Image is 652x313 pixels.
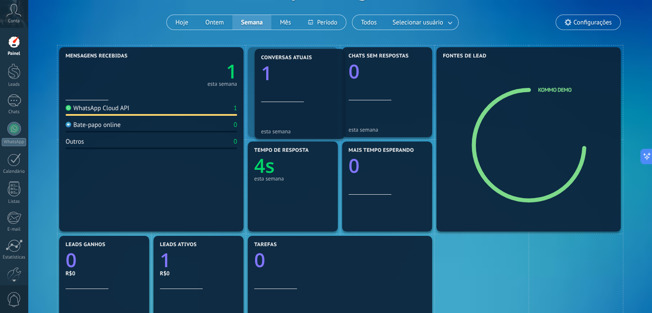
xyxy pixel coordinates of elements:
text: 1 [261,60,272,86]
div: Calendário [2,169,27,175]
a: 0 [254,247,426,273]
text: 1 [226,58,237,84]
div: Estatísticas [2,255,27,260]
button: Selecionar usuário [385,15,458,30]
div: Leads [2,82,27,87]
a: 0 [66,247,143,273]
div: esta semana [349,126,426,133]
div: esta semana [254,175,331,182]
img: WhatsApp Cloud API [66,105,71,111]
div: WhatsApp Cloud API [66,104,129,112]
div: esta semana [261,128,338,135]
span: Selecionar usuário [391,17,445,28]
button: Período [300,15,346,30]
text: 4s [254,153,275,179]
div: 1 [234,104,237,112]
button: Semana [232,15,271,30]
text: 1 [160,247,171,273]
a: Kommo Demo [538,86,571,93]
img: Bate-papo online [66,122,71,127]
text: 0 [254,247,265,273]
div: 0 [234,121,237,129]
span: Configurações [574,19,612,26]
text: 0 [349,153,360,179]
div: Bate-papo online [66,121,120,129]
button: Ontem [197,15,232,30]
div: Chats [2,109,27,115]
span: Mais tempo esperando [349,147,414,153]
text: 0 [66,247,77,273]
div: E-mail [2,227,27,232]
span: Tempo de resposta [254,147,309,153]
div: R$0 [66,270,143,277]
div: Outros [66,138,84,146]
text: 0 [349,58,360,84]
span: Fontes de lead [443,53,487,59]
button: Mês [271,15,300,30]
div: Painel [2,51,27,57]
div: WhatsApp [2,138,26,146]
div: Listas [2,199,27,205]
button: Hoje [167,15,197,30]
a: 1 [160,247,237,273]
span: Leads ativos [160,242,197,248]
div: 0 [234,138,237,146]
span: Chats sem respostas [349,53,409,59]
button: Todos [352,15,385,30]
span: Conta [8,18,20,24]
a: 1 [151,58,237,84]
span: Conversas atuais [261,55,312,61]
div: esta semana [207,82,237,86]
span: Leads ganhos [66,242,105,248]
span: Tarefas [254,242,277,248]
span: Mensagens recebidas [66,53,127,59]
div: R$0 [160,270,237,277]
